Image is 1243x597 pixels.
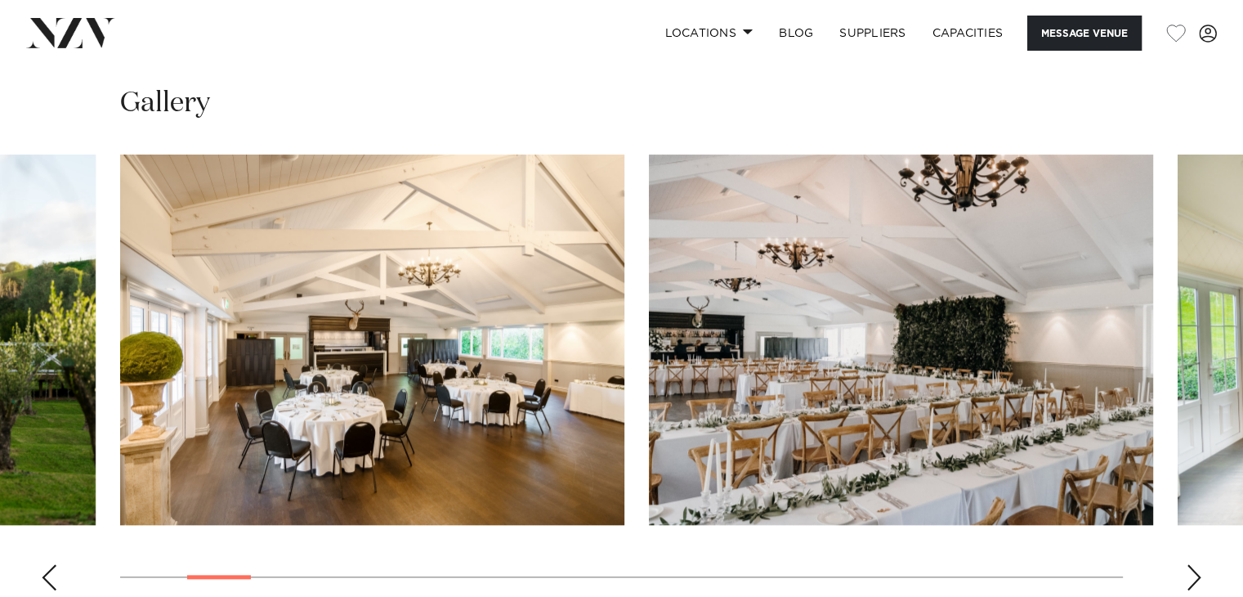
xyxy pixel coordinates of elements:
[26,18,115,47] img: nzv-logo.png
[1027,16,1142,51] button: Message Venue
[766,16,826,51] a: BLOG
[120,155,624,525] swiper-slide: 3 / 30
[651,16,766,51] a: Locations
[919,16,1017,51] a: Capacities
[649,155,1153,525] swiper-slide: 4 / 30
[120,85,210,122] h2: Gallery
[826,16,919,51] a: SUPPLIERS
